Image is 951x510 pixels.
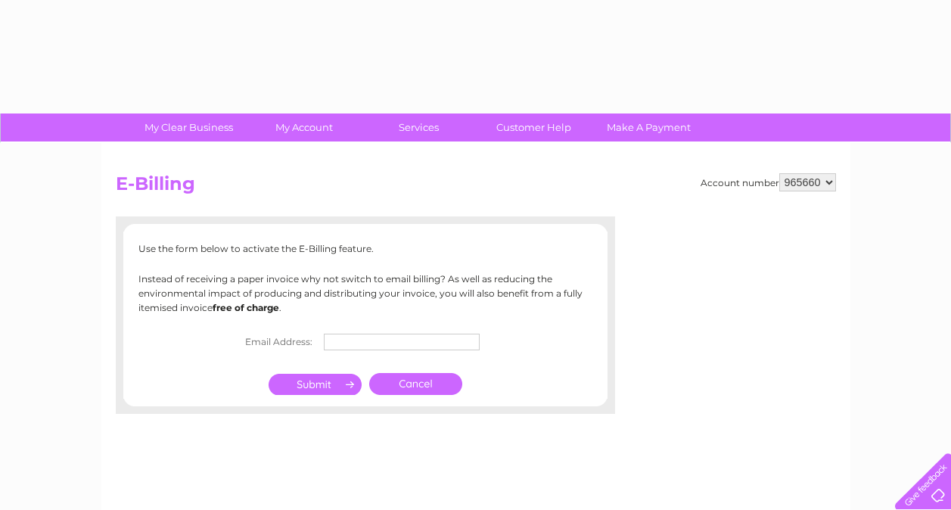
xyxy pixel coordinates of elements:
a: My Account [241,114,366,141]
input: Submit [269,374,362,395]
a: My Clear Business [126,114,251,141]
p: Instead of receiving a paper invoice why not switch to email billing? As well as reducing the env... [138,272,592,316]
a: Customer Help [471,114,596,141]
p: Use the form below to activate the E-Billing feature. [138,241,592,256]
th: Email Address: [238,330,320,354]
a: Cancel [369,373,462,395]
b: free of charge [213,302,279,313]
h2: E-Billing [116,173,836,202]
div: Account number [701,173,836,191]
a: Services [356,114,481,141]
a: Make A Payment [586,114,711,141]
